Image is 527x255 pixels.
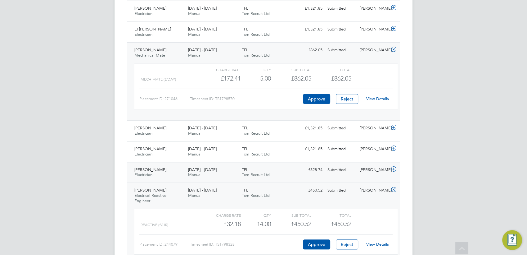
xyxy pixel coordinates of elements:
div: Submitted [325,123,357,133]
span: Manual [188,131,201,136]
div: £450.52 [293,185,325,196]
button: Reject [336,94,358,104]
span: [DATE] - [DATE] [188,188,217,193]
div: Charge rate [201,66,241,73]
div: Timesheet ID: TS1798328 [190,239,301,249]
div: 14.00 [241,219,271,229]
div: Total [311,211,351,219]
div: £32.18 [201,219,241,229]
span: TFL [242,188,248,193]
span: Manual [188,151,201,157]
span: Manual [188,32,201,37]
div: QTY [241,211,271,219]
span: [PERSON_NAME] [134,6,166,11]
span: Electrician [134,11,152,16]
div: Submitted [325,45,357,55]
div: 5.00 [241,73,271,84]
span: [PERSON_NAME] [134,188,166,193]
span: £862.05 [331,75,351,82]
div: Submitted [325,185,357,196]
div: £528.74 [293,165,325,175]
a: View Details [366,242,389,247]
div: £172.41 [201,73,241,84]
span: Txm Recruit Ltd [242,11,270,16]
span: Mech Mate (£/day) [141,77,176,81]
span: TFL [242,146,248,151]
span: [DATE] - [DATE] [188,125,217,131]
div: [PERSON_NAME] [357,123,390,133]
div: Placement ID: 271046 [139,94,190,104]
span: Txm Recruit Ltd [242,32,270,37]
div: [PERSON_NAME] [357,144,390,154]
span: Txm Recruit Ltd [242,151,270,157]
span: [DATE] - [DATE] [188,47,217,53]
div: [PERSON_NAME] [357,185,390,196]
span: TFL [242,6,248,11]
span: [PERSON_NAME] [134,47,166,53]
div: QTY [241,66,271,73]
span: £450.52 [331,220,351,228]
span: El [PERSON_NAME] [134,26,171,32]
span: Electrician [134,151,152,157]
div: Sub Total [271,211,311,219]
div: £1,321.85 [293,3,325,14]
span: Manual [188,53,201,58]
div: [PERSON_NAME] [357,24,390,35]
span: Manual [188,11,201,16]
span: TFL [242,26,248,32]
span: Txm Recruit Ltd [242,131,270,136]
span: Electrician [134,131,152,136]
span: [DATE] - [DATE] [188,6,217,11]
span: TFL [242,167,248,172]
div: Sub Total [271,66,311,73]
span: Txm Recruit Ltd [242,172,270,177]
div: £450.52 [271,219,311,229]
div: Submitted [325,144,357,154]
div: Submitted [325,165,357,175]
div: [PERSON_NAME] [357,165,390,175]
span: Manual [188,193,201,198]
span: [PERSON_NAME] [134,167,166,172]
div: Timesheet ID: TS1798570 [190,94,301,104]
a: View Details [366,96,389,101]
span: Electrician [134,172,152,177]
span: Manual [188,172,201,177]
div: £1,321.85 [293,123,325,133]
span: Txm Recruit Ltd [242,193,270,198]
div: £862.05 [271,73,311,84]
span: Mechanical Mate [134,53,165,58]
span: TFL [242,125,248,131]
div: £1,321.85 [293,144,325,154]
button: Approve [303,94,330,104]
span: [DATE] - [DATE] [188,26,217,32]
span: [DATE] - [DATE] [188,167,217,172]
span: [PERSON_NAME] [134,146,166,151]
div: Submitted [325,3,357,14]
div: Total [311,66,351,73]
span: TFL [242,47,248,53]
div: Placement ID: 244079 [139,239,190,249]
button: Engage Resource Center [502,230,522,250]
span: Txm Recruit Ltd [242,53,270,58]
span: reactive (£/HR) [141,223,168,227]
span: Electrician [134,32,152,37]
div: [PERSON_NAME] [357,45,390,55]
div: £1,321.85 [293,24,325,35]
div: £862.05 [293,45,325,55]
span: [PERSON_NAME] [134,125,166,131]
div: Submitted [325,24,357,35]
span: Electrical Reactive Engineer [134,193,166,203]
span: [DATE] - [DATE] [188,146,217,151]
button: Approve [303,239,330,249]
div: Charge rate [201,211,241,219]
div: [PERSON_NAME] [357,3,390,14]
button: Reject [336,239,358,249]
